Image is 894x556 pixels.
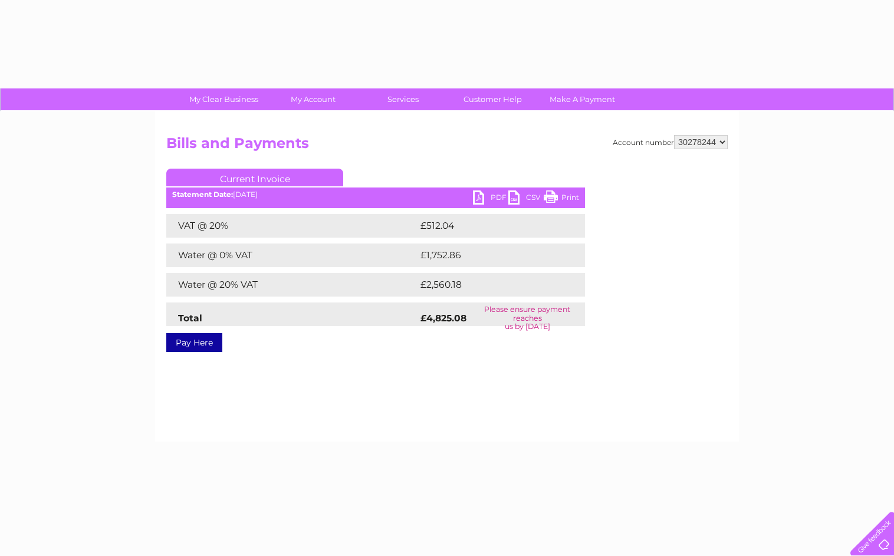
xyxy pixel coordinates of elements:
td: VAT @ 20% [166,214,418,238]
h2: Bills and Payments [166,135,728,157]
td: £512.04 [418,214,563,238]
a: Pay Here [166,333,222,352]
td: Water @ 0% VAT [166,244,418,267]
div: [DATE] [166,190,585,199]
td: £2,560.18 [418,273,566,297]
a: Services [354,88,452,110]
strong: Total [178,312,202,324]
a: Current Invoice [166,169,343,186]
a: Customer Help [444,88,541,110]
strong: £4,825.08 [420,312,466,324]
td: £1,752.86 [418,244,566,267]
a: Make A Payment [534,88,631,110]
a: My Account [265,88,362,110]
a: CSV [508,190,544,208]
td: Please ensure payment reaches us by [DATE] [469,302,585,334]
a: PDF [473,190,508,208]
a: My Clear Business [175,88,272,110]
a: Print [544,190,579,208]
div: Account number [613,135,728,149]
td: Water @ 20% VAT [166,273,418,297]
b: Statement Date: [172,190,233,199]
